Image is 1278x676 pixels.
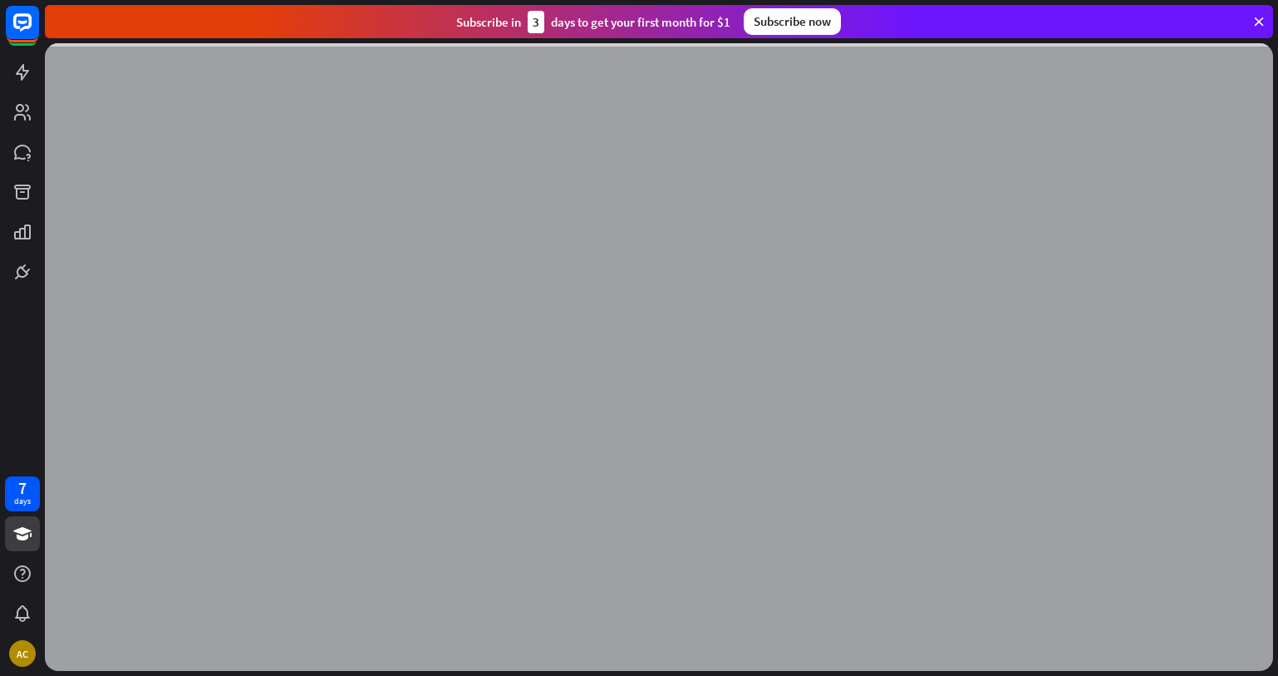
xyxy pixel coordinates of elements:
[14,496,31,507] div: days
[5,476,40,511] a: 7 days
[456,11,730,33] div: Subscribe in days to get your first month for $1
[528,11,544,33] div: 3
[18,481,27,496] div: 7
[744,8,841,35] div: Subscribe now
[9,640,36,667] div: AC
